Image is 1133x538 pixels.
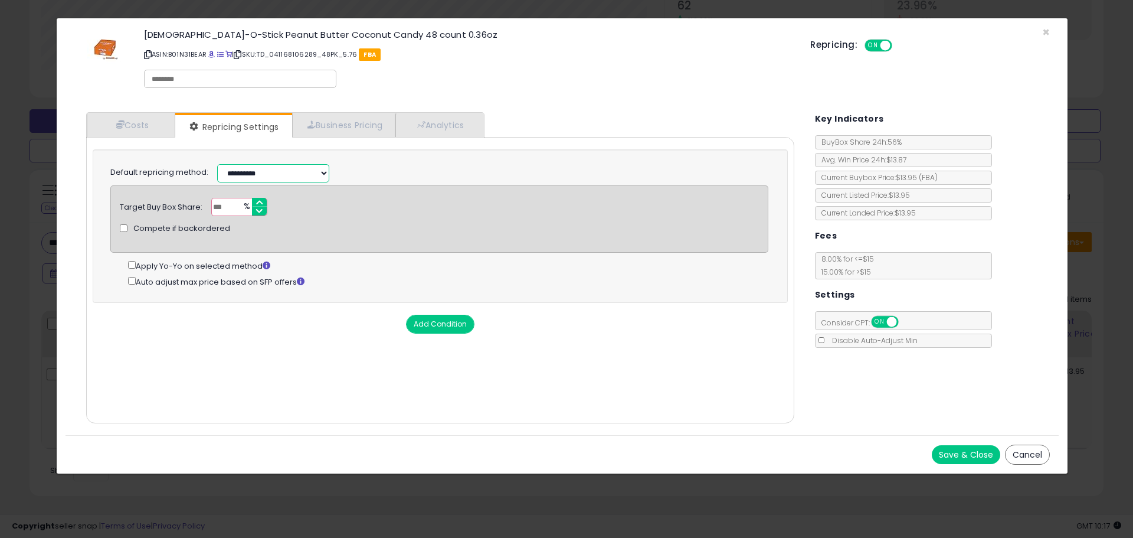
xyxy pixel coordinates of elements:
[815,288,855,302] h5: Settings
[120,198,202,213] div: Target Buy Box Share:
[826,335,918,345] span: Disable Auto-Adjust Min
[144,45,793,64] p: ASIN: B01N31BEAR | SKU: TD_041168106289_48PK_5.76
[175,115,291,139] a: Repricing Settings
[810,40,857,50] h5: Repricing:
[395,113,483,137] a: Analytics
[237,198,256,216] span: %
[816,155,906,165] span: Avg. Win Price 24h: $13.87
[872,317,887,327] span: ON
[1042,24,1050,41] span: ×
[816,254,874,277] span: 8.00 % for <= $15
[225,50,232,59] a: Your listing only
[359,48,381,61] span: FBA
[816,190,910,200] span: Current Listed Price: $13.95
[816,318,914,328] span: Consider CPT:
[128,275,768,288] div: Auto adjust max price based on SFP offers
[87,113,175,137] a: Costs
[406,315,474,334] button: Add Condition
[133,223,230,234] span: Compete if backordered
[932,445,1000,464] button: Save & Close
[208,50,215,59] a: BuyBox page
[110,167,208,178] label: Default repricing method:
[816,267,871,277] span: 15.00 % for > $15
[1005,445,1050,465] button: Cancel
[815,112,884,126] h5: Key Indicators
[816,208,916,218] span: Current Landed Price: $13.95
[217,50,224,59] a: All offer listings
[919,172,938,182] span: ( FBA )
[866,41,880,51] span: ON
[890,41,909,51] span: OFF
[292,113,395,137] a: Business Pricing
[816,172,938,182] span: Current Buybox Price:
[896,317,915,327] span: OFF
[896,172,938,182] span: $13.95
[144,30,793,39] h3: [DEMOGRAPHIC_DATA]-O-Stick Peanut Butter Coconut Candy 48 count 0.36oz
[816,137,902,147] span: BuyBox Share 24h: 56%
[815,229,837,243] h5: Fees
[128,259,768,272] div: Apply Yo-Yo on selected method
[87,30,123,66] img: 41+ykzq7VjL._SL60_.jpg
